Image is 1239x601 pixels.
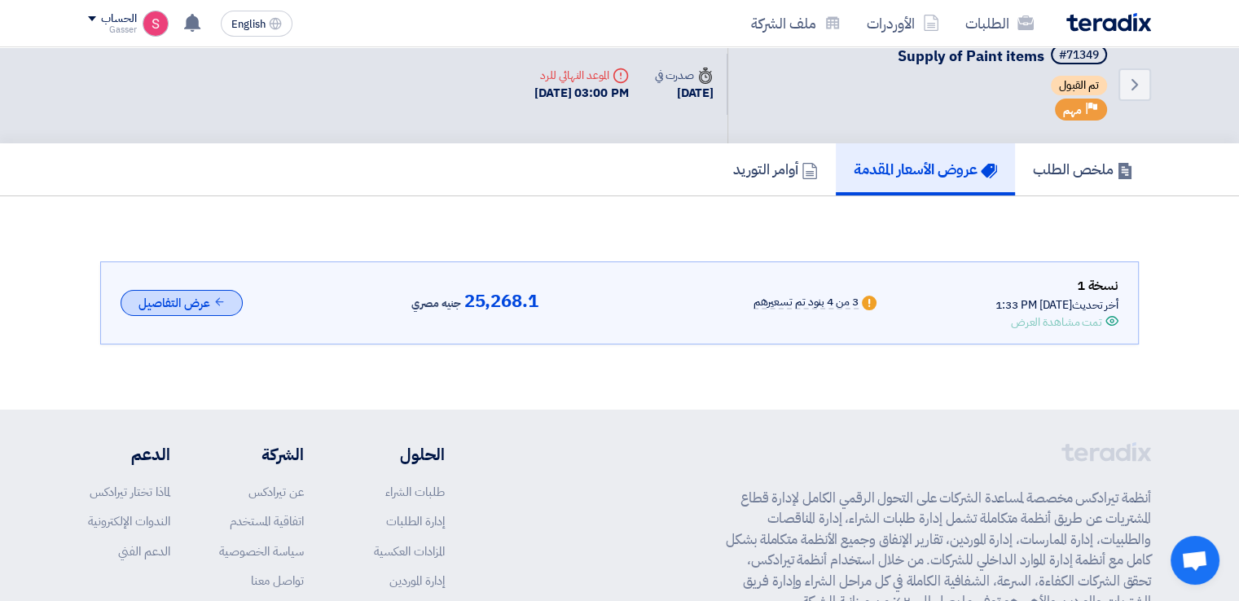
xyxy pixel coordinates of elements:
div: أخر تحديث [DATE] 1:33 PM [995,296,1118,314]
div: الموعد النهائي للرد [534,67,629,84]
h5: Supply of Paint items [898,45,1110,68]
a: ملف الشركة [738,4,854,42]
span: تم القبول [1051,76,1107,95]
a: أوامر التوريد [715,143,836,195]
a: إدارة الطلبات [386,512,445,530]
a: لماذا تختار تيرادكس [90,483,170,501]
a: عن تيرادكس [248,483,304,501]
a: تواصل معنا [251,572,304,590]
a: سياسة الخصوصية [219,542,304,560]
h5: ملخص الطلب [1033,160,1133,178]
a: طلبات الشراء [385,483,445,501]
h5: عروض الأسعار المقدمة [854,160,997,178]
div: تمت مشاهدة العرض [1011,314,1102,331]
div: الحساب [101,12,136,26]
a: عروض الأسعار المقدمة [836,143,1015,195]
li: الدعم [88,442,170,467]
a: الأوردرات [854,4,952,42]
li: الحلول [353,442,445,467]
a: المزادات العكسية [374,542,445,560]
a: ملخص الطلب [1015,143,1151,195]
span: Supply of Paint items [898,45,1044,67]
a: الطلبات [952,4,1047,42]
span: جنيه مصري [411,294,460,314]
a: الدعم الفني [118,542,170,560]
img: unnamed_1748516558010.png [143,11,169,37]
div: 3 من 4 بنود تم تسعيرهم [754,296,859,309]
button: عرض التفاصيل [121,290,243,317]
img: Teradix logo [1066,13,1151,32]
a: اتفاقية المستخدم [230,512,304,530]
div: [DATE] [655,84,714,103]
div: صدرت في [655,67,714,84]
div: [DATE] 03:00 PM [534,84,629,103]
a: الندوات الإلكترونية [88,512,170,530]
div: Gasser [88,25,136,34]
div: #71349 [1059,50,1099,61]
h5: أوامر التوريد [733,160,818,178]
li: الشركة [219,442,304,467]
div: Open chat [1171,536,1219,585]
div: نسخة 1 [995,275,1118,296]
span: 25,268.1 [464,292,538,311]
span: مهم [1063,103,1082,118]
a: إدارة الموردين [389,572,445,590]
button: English [221,11,292,37]
span: English [231,19,266,30]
